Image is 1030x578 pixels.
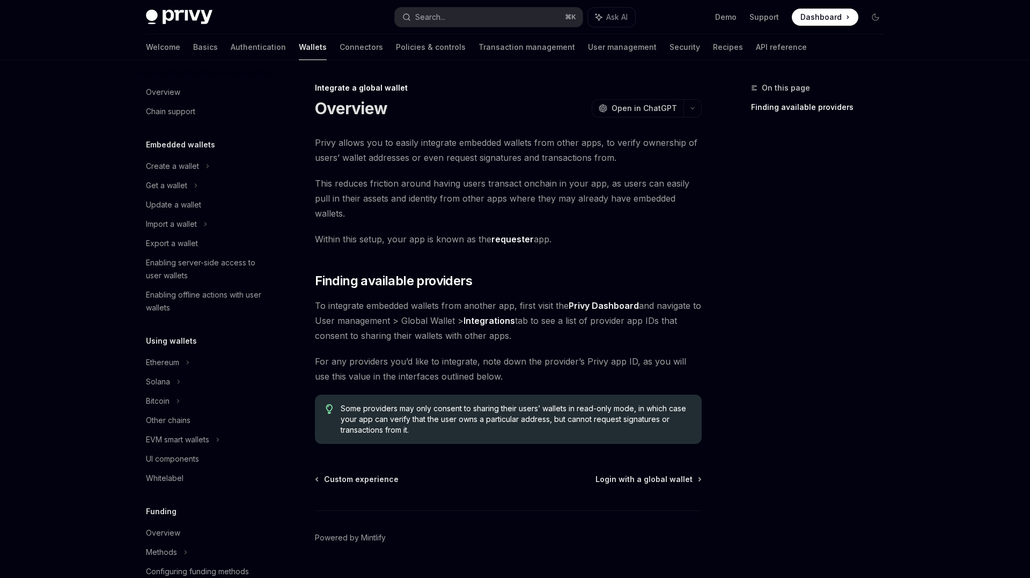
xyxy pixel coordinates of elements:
[146,179,187,192] div: Get a wallet
[606,12,628,23] span: Ask AI
[146,86,180,99] div: Overview
[146,218,197,231] div: Import a wallet
[395,8,583,27] button: Search...⌘K
[315,83,702,93] div: Integrate a global wallet
[146,375,170,388] div: Solana
[315,176,702,221] span: This reduces friction around having users transact onchain in your app, as users can easily pull ...
[146,356,179,369] div: Ethereum
[137,449,275,469] a: UI components
[315,135,702,165] span: Privy allows you to easily integrate embedded wallets from other apps, to verify ownership of use...
[792,9,858,26] a: Dashboard
[146,453,199,465] div: UI components
[595,474,693,485] span: Login with a global wallet
[146,433,209,446] div: EVM smart wallets
[146,288,268,314] div: Enabling offline actions with user wallets
[137,102,275,121] a: Chain support
[146,505,176,518] h5: Funding
[324,474,399,485] span: Custom experience
[341,403,691,435] span: Some providers may only consent to sharing their users’ wallets in read-only mode, in which case ...
[612,103,677,114] span: Open in ChatGPT
[137,195,275,214] a: Update a wallet
[491,234,534,244] strong: requester
[756,34,807,60] a: API reference
[146,335,197,347] h5: Using wallets
[299,34,327,60] a: Wallets
[867,9,884,26] button: Toggle dark mode
[146,198,201,211] div: Update a wallet
[751,99,893,116] a: Finding available providers
[137,285,275,317] a: Enabling offline actions with user wallets
[146,138,215,151] h5: Embedded wallets
[146,237,198,250] div: Export a wallet
[193,34,218,60] a: Basics
[146,414,190,427] div: Other chains
[800,12,842,23] span: Dashboard
[146,565,249,578] div: Configuring funding methods
[146,395,170,407] div: Bitcoin
[231,34,286,60] a: Authentication
[137,469,275,488] a: Whitelabel
[137,253,275,285] a: Enabling server-side access to user wallets
[713,34,743,60] a: Recipes
[315,354,702,384] span: For any providers you’d like to integrate, note down the provider’s Privy app ID, as you will use...
[396,34,466,60] a: Policies & controls
[137,411,275,430] a: Other chains
[315,532,386,543] a: Powered by Mintlify
[464,315,515,326] strong: Integrations
[316,474,399,485] a: Custom experience
[146,105,195,118] div: Chain support
[569,300,639,311] strong: Privy Dashboard
[715,12,737,23] a: Demo
[415,11,445,24] div: Search...
[146,472,183,485] div: Whitelabel
[588,34,657,60] a: User management
[146,527,180,539] div: Overview
[146,546,177,559] div: Methods
[137,234,275,253] a: Export a wallet
[315,272,472,290] span: Finding available providers
[137,523,275,543] a: Overview
[146,256,268,282] div: Enabling server-side access to user wallets
[146,160,199,173] div: Create a wallet
[326,404,333,414] svg: Tip
[340,34,383,60] a: Connectors
[146,34,180,60] a: Welcome
[315,232,702,247] span: Within this setup, your app is known as the app.
[669,34,700,60] a: Security
[762,81,810,94] span: On this page
[137,83,275,102] a: Overview
[595,474,701,485] a: Login with a global wallet
[749,12,779,23] a: Support
[565,13,576,21] span: ⌘ K
[592,99,683,117] button: Open in ChatGPT
[569,300,639,312] a: Privy Dashboard
[146,10,212,25] img: dark logo
[479,34,575,60] a: Transaction management
[588,8,635,27] button: Ask AI
[315,298,702,343] span: To integrate embedded wallets from another app, first visit the and navigate to User management >...
[464,315,515,327] a: Integrations
[315,99,387,118] h1: Overview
